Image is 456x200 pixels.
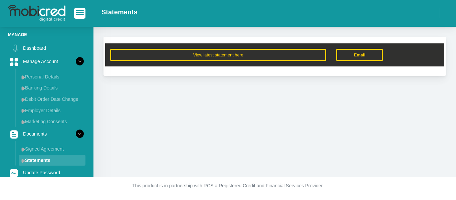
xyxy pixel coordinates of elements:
[21,75,25,79] img: menu arrow
[8,55,85,68] a: Manage Account
[21,147,25,152] img: menu arrow
[110,49,326,61] button: View latest statement here
[101,8,138,16] h2: Statements
[8,166,85,179] a: Update Password
[19,105,85,116] a: Employer Details
[21,159,25,163] img: menu arrow
[19,71,85,82] a: Personal Details
[8,31,85,38] li: Manage
[336,49,383,61] a: Email
[21,120,25,124] img: menu arrow
[8,128,85,140] a: Documents
[8,5,65,22] img: logo-mobicred.svg
[19,116,85,127] a: Marketing Consents
[19,94,85,105] a: Debit Order Date Change
[8,42,85,54] a: Dashboard
[19,144,85,154] a: Signed Agreement
[43,182,413,189] p: This product is in partnership with RCS a Registered Credit and Financial Services Provider.
[19,155,85,166] a: Statements
[19,82,85,93] a: Banking Details
[21,86,25,90] img: menu arrow
[21,97,25,102] img: menu arrow
[21,109,25,113] img: menu arrow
